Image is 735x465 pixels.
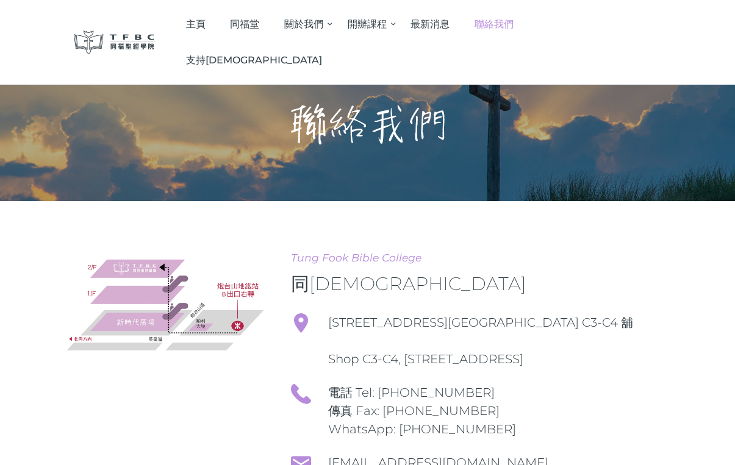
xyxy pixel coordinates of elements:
a: 關於我們 [272,6,335,42]
a: 同福堂 [218,6,272,42]
span: [STREET_ADDRESS][GEOGRAPHIC_DATA] C3-C4 舖 [328,313,656,332]
a: 聯絡我們 [462,6,526,42]
span: 聯絡我們 [475,18,514,30]
span: 支持[DEMOGRAPHIC_DATA] [186,54,322,66]
img: 同福聖經學院 TFBC [74,30,156,54]
a: 開辦課程 [335,6,398,42]
a: 支持[DEMOGRAPHIC_DATA] [173,42,334,78]
span: Tung Fook Bible College [291,250,656,266]
span: 同[DEMOGRAPHIC_DATA] [291,272,526,295]
span: 關於我們 [284,18,323,30]
h1: 聯絡我們 [289,101,447,149]
span: Shop C3-C4, [STREET_ADDRESS] [328,332,656,368]
a: 主頁 [173,6,218,42]
a: 最新消息 [398,6,462,42]
span: 開辦課程 [348,18,387,30]
span: WhatsApp: [PHONE_NUMBER] [328,420,656,438]
span: 傳真 Fax: [PHONE_NUMBER] [328,402,656,420]
span: 最新消息 [411,18,450,30]
span: 同福堂 [230,18,259,30]
span: 主頁 [186,18,206,30]
a: 電話 Tel: [PHONE_NUMBER] [328,385,495,400]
